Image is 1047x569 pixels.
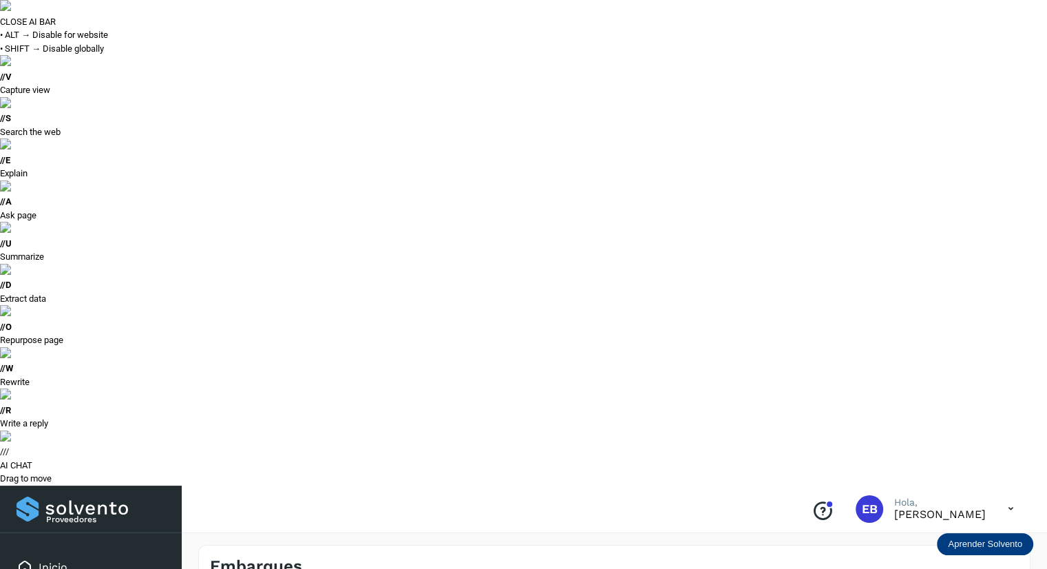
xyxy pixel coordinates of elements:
p: Hola, [894,497,986,508]
div: Aprender Solvento [937,533,1033,555]
p: ERICK BOHORQUEZ MORENO [894,508,986,521]
p: Proveedores [46,515,165,524]
p: Aprender Solvento [948,539,1022,550]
